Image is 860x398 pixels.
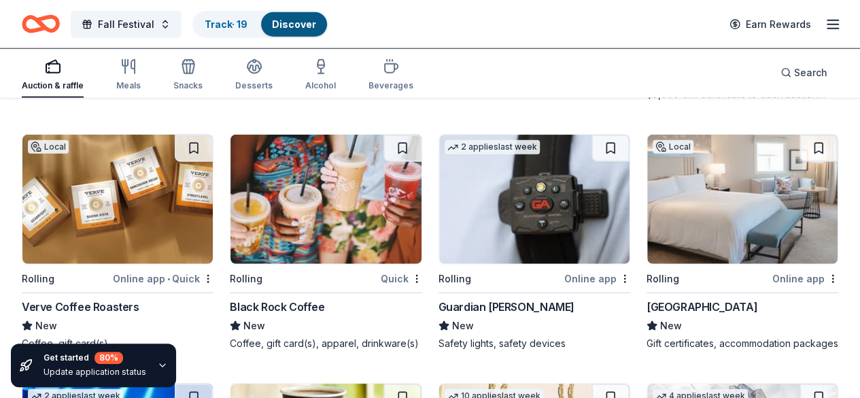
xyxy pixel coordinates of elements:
button: Snacks [173,53,203,98]
img: Image for Guardian Angel Device [439,135,630,264]
button: Desserts [235,53,273,98]
div: Quick [381,270,422,287]
a: Image for Verve Coffee RoastersLocalRollingOnline app•QuickVerve Coffee RoastersNewCoffee, gift c... [22,134,213,350]
div: Alcohol [305,80,336,91]
div: Guardian [PERSON_NAME] [438,299,574,315]
a: Image for Waldorf Astoria Monarch Beach Resort & ClubLocalRollingOnline app[GEOGRAPHIC_DATA]NewGi... [647,134,838,350]
button: Auction & raffle [22,53,84,98]
div: Black Rock Coffee [230,299,324,315]
a: Track· 19 [205,18,247,30]
div: 2 applies last week [445,140,540,154]
div: Desserts [235,80,273,91]
span: • [167,273,170,284]
button: Search [770,59,838,86]
div: Auction & raffle [22,80,84,91]
span: New [243,318,265,334]
a: Earn Rewards [721,12,819,37]
div: Beverages [368,80,413,91]
img: Image for Waldorf Astoria Monarch Beach Resort & Club [647,135,838,264]
span: Search [794,65,827,81]
span: New [660,318,682,334]
div: Update application status [44,367,146,378]
div: Local [653,140,693,154]
div: Get started [44,352,146,364]
div: Gift certificates, accommodation packages [647,337,838,350]
div: [GEOGRAPHIC_DATA] [647,299,757,315]
a: Home [22,8,60,40]
div: Verve Coffee Roasters [22,299,139,315]
img: Image for Verve Coffee Roasters [22,135,213,264]
a: Image for Black Rock CoffeeRollingQuickBlack Rock CoffeeNewCoffee, gift card(s), apparel, drinkwa... [230,134,422,350]
div: Rolling [647,271,679,287]
a: Discover [272,18,316,30]
button: Fall Festival [71,11,182,38]
div: Meals [116,80,141,91]
div: Rolling [230,271,262,287]
div: Online app [772,270,838,287]
span: New [35,318,57,334]
div: Rolling [22,271,54,287]
div: 80 % [94,352,123,364]
button: Track· 19Discover [192,11,328,38]
button: Beverages [368,53,413,98]
span: Fall Festival [98,16,154,33]
div: Rolling [438,271,471,287]
div: Snacks [173,80,203,91]
div: Online app [564,270,630,287]
div: Coffee, gift card(s), apparel, drinkware(s) [230,337,422,350]
button: Meals [116,53,141,98]
div: Local [28,140,69,154]
button: Alcohol [305,53,336,98]
span: New [452,318,474,334]
a: Image for Guardian Angel Device2 applieslast weekRollingOnline appGuardian [PERSON_NAME]NewSafety... [438,134,630,350]
img: Image for Black Rock Coffee [230,135,421,264]
div: Online app Quick [113,270,213,287]
div: Safety lights, safety devices [438,337,630,350]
